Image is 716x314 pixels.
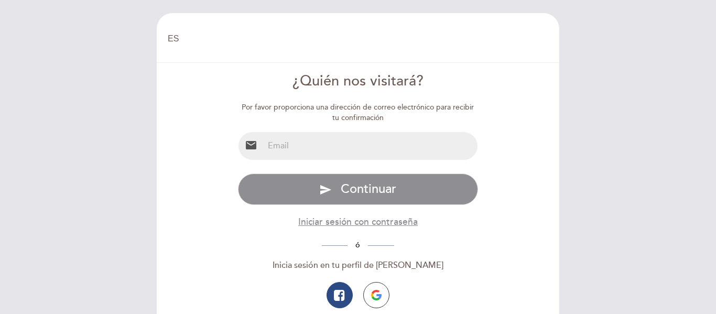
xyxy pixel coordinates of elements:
img: icon-google.png [371,290,382,300]
i: send [319,183,332,196]
span: Continuar [341,181,396,197]
i: email [245,139,257,151]
div: ¿Quién nos visitará? [238,71,479,92]
div: Por favor proporciona una dirección de correo electrónico para recibir tu confirmación [238,102,479,123]
button: send Continuar [238,174,479,205]
div: Inicia sesión en tu perfil de [PERSON_NAME] [238,259,479,272]
span: ó [348,241,368,250]
button: Iniciar sesión con contraseña [298,215,418,229]
input: Email [264,132,478,160]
